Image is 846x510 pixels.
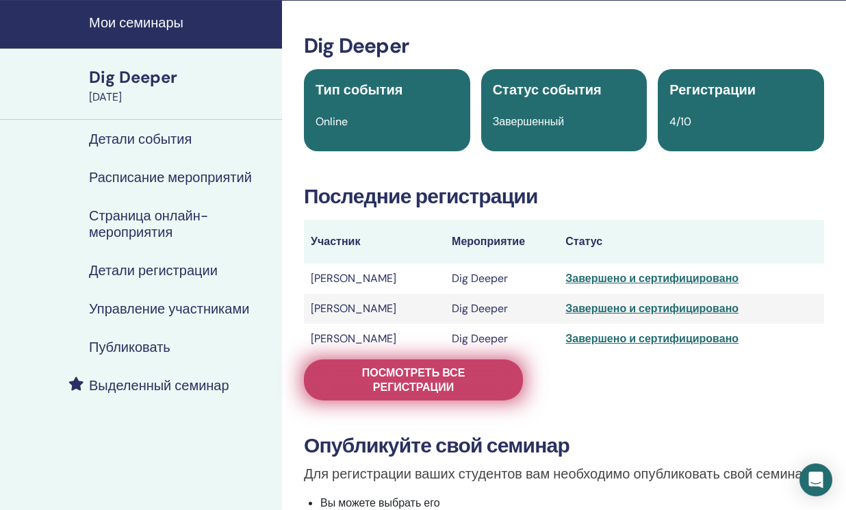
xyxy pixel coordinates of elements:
h4: Мои семинары [89,14,274,31]
span: Регистрации [669,81,756,99]
td: [PERSON_NAME] [304,294,445,324]
div: Завершено и сертифицировано [565,301,817,317]
div: Dig Deeper [89,66,274,89]
div: [DATE] [89,89,274,105]
td: [PERSON_NAME] [304,324,445,354]
a: Посмотреть все регистрации [304,359,523,400]
a: Dig Deeper[DATE] [81,66,282,105]
h4: Управление участниками [89,301,249,317]
td: Dig Deeper [445,294,559,324]
h4: Выделенный семинар [89,377,229,394]
h4: Страница онлайн-мероприятия [89,207,271,240]
td: Dig Deeper [445,264,559,294]
h3: Последние регистрации [304,184,824,209]
h4: Детали регистрации [89,262,218,279]
span: Завершенный [493,114,565,129]
th: Статус [559,220,824,264]
div: Завершено и сертифицировано [565,331,817,347]
span: Статус события [493,81,602,99]
h4: Детали события [89,131,192,147]
td: Dig Deeper [445,324,559,354]
h3: Dig Deeper [304,34,824,58]
th: Мероприятие [445,220,559,264]
h4: Публиковать [89,339,170,355]
span: 4/10 [669,114,691,129]
div: Завершено и сертифицировано [565,270,817,287]
th: Участник [304,220,445,264]
p: Для регистрации ваших студентов вам необходимо опубликовать свой семинар. [304,463,824,484]
span: Тип события [316,81,402,99]
span: Посмотреть все регистрации [321,366,506,394]
h4: Расписание мероприятий [89,169,252,186]
h3: Опубликуйте свой семинар [304,433,824,458]
div: Open Intercom Messenger [799,463,832,496]
td: [PERSON_NAME] [304,264,445,294]
span: Online [316,114,348,129]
